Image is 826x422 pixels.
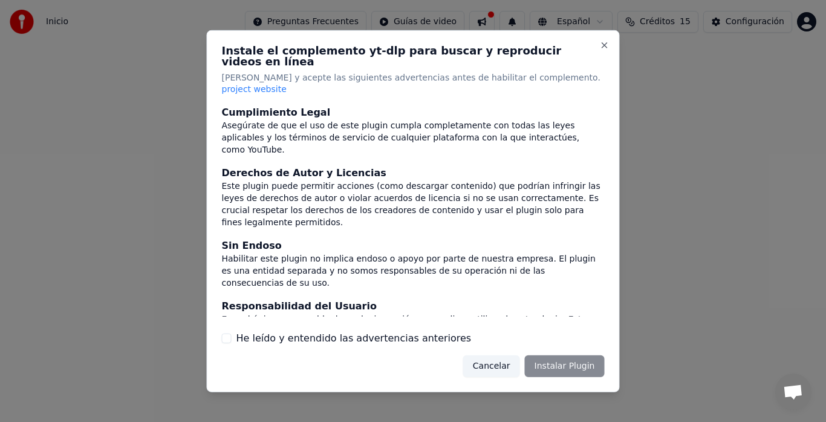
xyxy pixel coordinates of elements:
[222,71,605,96] p: [PERSON_NAME] y acepte las siguientes advertencias antes de habilitar el complemento.
[222,45,605,67] h2: Instale el complemento yt-dlp para buscar y reproducir videos en línea
[222,299,605,314] div: Responsabilidad del Usuario
[463,355,520,377] button: Cancelar
[222,120,605,156] div: Asegúrate de que el uso de este plugin cumpla completamente con todas las leyes aplicables y los ...
[236,331,472,346] label: He leído y entendido las advertencias anteriores
[222,166,605,180] div: Derechos de Autor y Licencias
[222,253,605,289] div: Habilitar este plugin no implica endoso o apoyo por parte de nuestra empresa. El plugin es una en...
[222,239,605,253] div: Sin Endoso
[222,314,605,350] div: Eres el único responsable de cualquier acción que realices utilizando este plugin. Esto incluye c...
[222,84,287,94] span: project website
[222,105,605,120] div: Cumplimiento Legal
[222,180,605,229] div: Este plugin puede permitir acciones (como descargar contenido) que podrían infringir las leyes de...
